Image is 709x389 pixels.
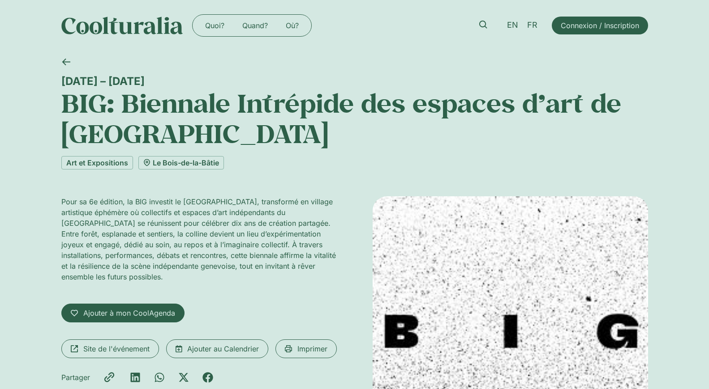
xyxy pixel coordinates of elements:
a: Art et Expositions [61,156,133,169]
span: Imprimer [297,343,327,354]
span: Site de l'événement [83,343,150,354]
a: Le Bois-de-la-Bâtie [138,156,224,169]
div: Partager [61,372,90,383]
a: Quoi? [196,18,233,33]
span: EN [507,21,518,30]
span: Connexion / Inscription [561,20,639,31]
a: Imprimer [275,339,337,358]
a: Où? [277,18,308,33]
a: Quand? [233,18,277,33]
a: Connexion / Inscription [552,17,648,34]
div: Partager sur facebook [202,372,213,383]
div: Partager sur x-twitter [178,372,189,383]
a: FR [523,19,542,32]
a: EN [503,19,523,32]
div: Partager sur whatsapp [154,372,165,383]
a: Ajouter au Calendrier [166,339,268,358]
p: Pour sa 6e édition, la BIG investit le [GEOGRAPHIC_DATA], transformé en village artistique éphémè... [61,196,337,282]
h1: BIG: Biennale Intrépide des espaces d’art de [GEOGRAPHIC_DATA] [61,88,648,149]
span: FR [527,21,537,30]
div: [DATE] – [DATE] [61,75,648,88]
a: Ajouter à mon CoolAgenda [61,304,185,322]
nav: Menu [196,18,308,33]
span: Ajouter au Calendrier [187,343,259,354]
div: Partager sur linkedin [130,372,141,383]
span: Ajouter à mon CoolAgenda [83,308,175,318]
a: Site de l'événement [61,339,159,358]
